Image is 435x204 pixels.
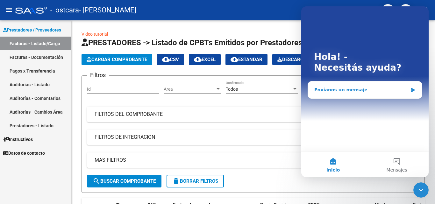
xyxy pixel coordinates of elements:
span: Cargar Comprobante [87,57,147,62]
app-download-masive: Descarga masiva de comprobantes (adjuntos) [272,54,331,65]
span: - [PERSON_NAME] [79,3,136,17]
mat-icon: delete [172,177,180,185]
span: Estandar [231,57,262,62]
span: EXCEL [194,57,216,62]
button: Cargar Comprobante [82,54,152,65]
span: Descarga Masiva [277,57,325,62]
mat-icon: cloud_download [194,55,202,63]
span: Area [164,87,215,92]
span: Datos de contacto [3,150,45,157]
span: Prestadores / Proveedores [3,26,61,33]
button: Estandar [225,54,267,65]
span: - ostcara [50,3,79,17]
mat-panel-title: FILTROS DEL COMPROBANTE [95,111,404,118]
mat-icon: cloud_download [231,55,238,63]
mat-icon: search [93,177,100,185]
button: CSV [157,54,184,65]
span: CSV [162,57,179,62]
mat-expansion-panel-header: FILTROS DE INTEGRACION [87,130,419,145]
mat-panel-title: MAS FILTROS [95,157,404,164]
span: PRESTADORES -> Listado de CPBTs Emitidos por Prestadores / Proveedores [82,38,353,47]
h3: Filtros [87,71,109,80]
mat-expansion-panel-header: MAS FILTROS [87,152,419,168]
a: Video tutorial [82,32,108,37]
mat-expansion-panel-header: FILTROS DEL COMPROBANTE [87,107,419,122]
span: Borrar Filtros [172,178,218,184]
mat-panel-title: FILTROS DE INTEGRACION [95,134,404,141]
button: Descarga Masiva [272,54,331,65]
iframe: Intercom live chat [413,182,429,198]
button: Borrar Filtros [167,175,224,187]
iframe: Intercom live chat [301,6,429,177]
button: Buscar Comprobante [87,175,161,187]
button: EXCEL [189,54,221,65]
mat-icon: menu [5,6,13,14]
span: Todos [226,87,238,92]
span: Instructivos [3,136,33,143]
mat-icon: cloud_download [162,55,170,63]
span: Buscar Comprobante [93,178,156,184]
